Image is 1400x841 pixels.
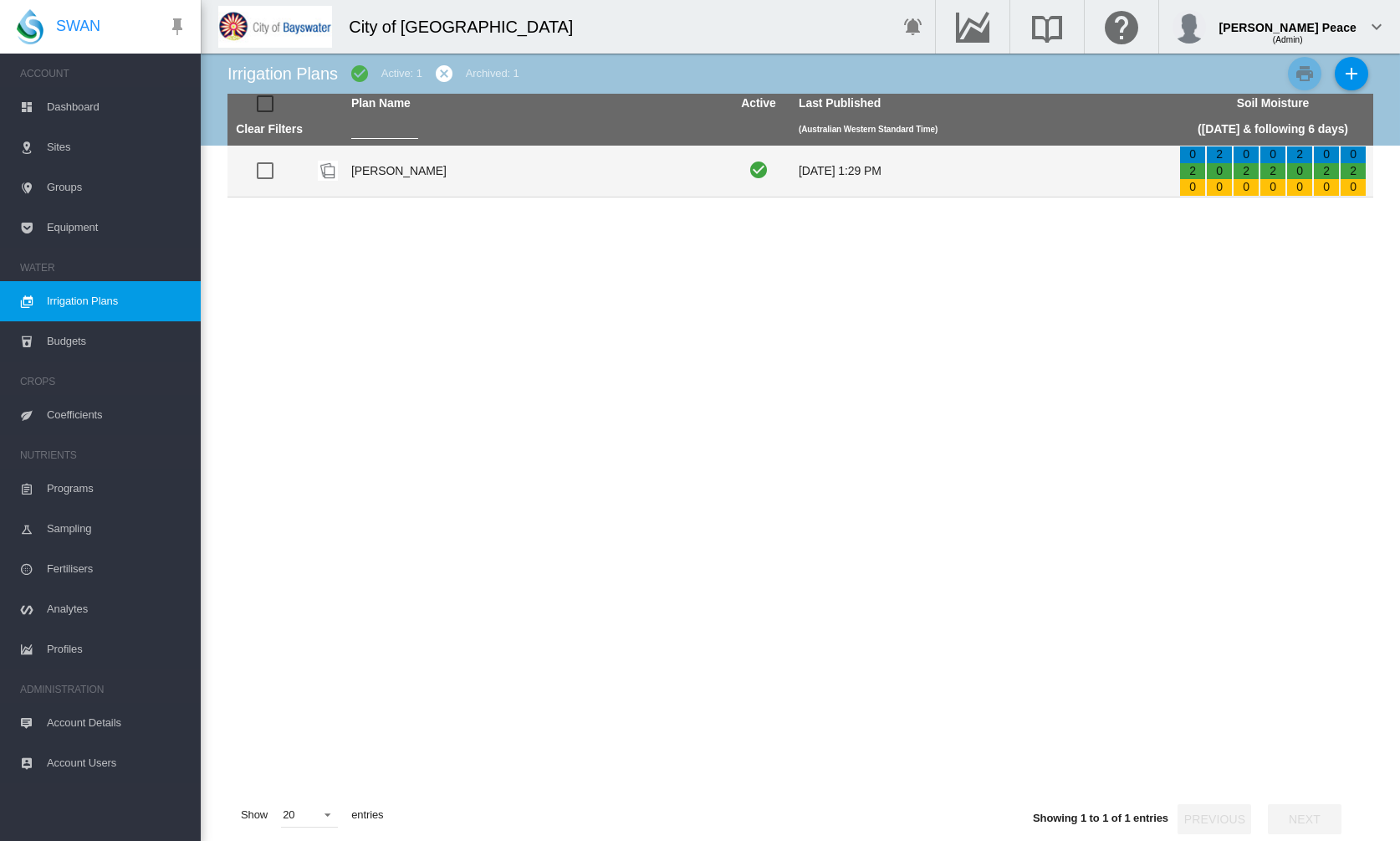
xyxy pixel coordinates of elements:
div: Archived: 1 [466,66,519,81]
a: Clear Filters [236,122,303,136]
th: Soil Moisture [1173,94,1373,114]
div: 0 [1207,163,1232,180]
th: Active [725,94,792,114]
div: 0 [1180,146,1205,163]
img: SWAN-Landscape-Logo-Colour-drop.png [17,9,43,44]
div: 2 [1260,163,1285,180]
span: SWAN [56,16,100,37]
md-icon: icon-bell-ring [903,17,923,37]
div: 0 [1260,179,1285,196]
md-icon: icon-pin [167,17,187,37]
div: 2 [1180,163,1205,180]
span: Sites [47,127,187,167]
div: 0 [1341,179,1366,196]
div: 0 [1180,179,1205,196]
div: 0 [1314,179,1339,196]
div: 0 [1314,146,1339,163]
span: CROPS [20,368,187,395]
md-icon: Go to the Data Hub [953,17,993,37]
span: entries [345,801,390,829]
div: [PERSON_NAME] Peace [1219,13,1357,29]
button: icon-bell-ring [897,10,930,44]
div: 0 [1260,146,1285,163]
div: 0 [1287,179,1312,196]
span: Groups [47,167,187,208]
td: [PERSON_NAME] [345,146,725,197]
md-icon: icon-printer [1295,64,1315,84]
div: 0 [1287,163,1312,180]
md-icon: icon-cancel [434,64,454,84]
th: (Australian Western Standard Time) [792,114,1173,146]
th: Plan Name [345,94,725,114]
img: product-image-placeholder.png [318,161,338,181]
div: City of [GEOGRAPHIC_DATA] [349,15,588,38]
md-icon: icon-chevron-down [1367,17,1387,37]
div: 20 [283,808,294,821]
span: ACCOUNT [20,60,187,87]
th: ([DATE] & following 6 days) [1173,114,1373,146]
div: Active: 1 [381,66,422,81]
span: Equipment [47,208,187,248]
button: Previous [1178,804,1251,834]
div: 2 [1341,163,1366,180]
span: Profiles [47,629,187,669]
div: 2 [1287,146,1312,163]
span: Dashboard [47,87,187,127]
span: Account Details [47,703,187,743]
div: 0 [1234,146,1259,163]
md-icon: Search the knowledge base [1027,17,1067,37]
span: Programs [47,469,187,509]
div: Irrigation Plans [227,62,338,85]
span: Showing 1 to 1 of 1 entries [1033,812,1168,824]
md-icon: icon-checkbox-marked-circle [350,64,370,84]
md-icon: icon-plus [1341,64,1362,84]
div: 0 [1234,179,1259,196]
span: Fertilisers [47,549,187,589]
span: Account Users [47,743,187,783]
div: 2 [1314,163,1339,180]
span: Budgets [47,321,187,362]
span: Sampling [47,509,187,549]
span: WATER [20,254,187,281]
td: 0 2 0 2 0 0 0 2 0 0 2 0 2 0 0 0 2 0 0 2 0 [1173,146,1373,197]
span: ADMINISTRATION [20,676,187,703]
div: Plan Id: 7269 [318,161,338,181]
div: 0 [1341,146,1366,163]
span: Coefficients [47,395,187,435]
img: profile.jpg [1173,10,1206,44]
span: (Admin) [1273,35,1303,44]
button: Print Irrigation Plans [1288,57,1321,90]
md-icon: Click here for help [1101,17,1142,37]
img: 2Q== [218,6,332,48]
span: Analytes [47,589,187,629]
span: NUTRIENTS [20,442,187,469]
div: 0 [1207,179,1232,196]
span: Show [234,801,274,829]
span: Irrigation Plans [47,281,187,321]
th: Last Published [792,94,1173,114]
td: [DATE] 1:29 PM [792,146,1173,197]
button: Add New Plan [1335,57,1368,90]
div: 2 [1234,163,1259,180]
button: Next [1268,804,1341,834]
div: 2 [1207,146,1232,163]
